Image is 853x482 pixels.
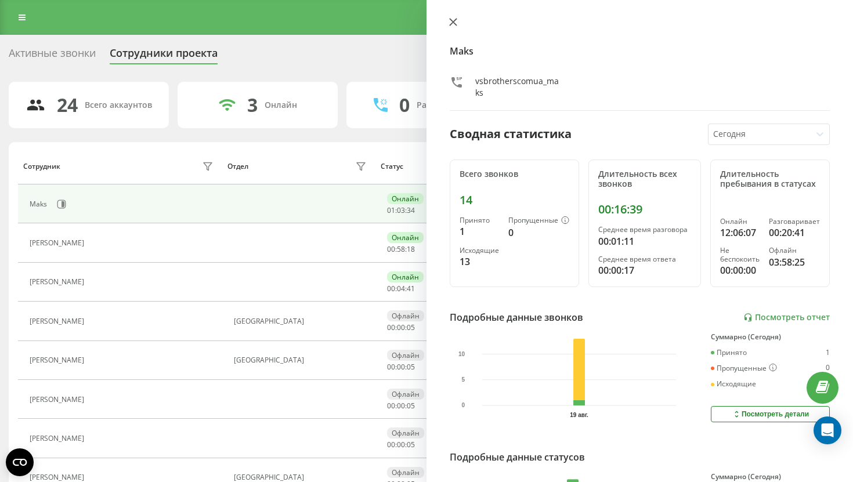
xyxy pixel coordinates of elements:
div: Статус [381,162,403,171]
div: Не беспокоить [720,247,760,263]
div: Пропущенные [508,216,569,226]
div: Подробные данные звонков [450,310,583,324]
div: 14 [460,193,569,207]
div: 24 [57,94,78,116]
div: [PERSON_NAME] [30,356,87,364]
span: 00 [387,244,395,254]
div: Посмотреть детали [732,409,809,419]
div: [PERSON_NAME] [30,434,87,443]
span: 00 [387,401,395,411]
div: Maks [30,200,50,208]
text: 19 авг. [570,412,588,418]
div: Принято [711,349,747,357]
div: 1 [460,224,499,238]
text: 5 [462,376,465,383]
a: Посмотреть отчет [743,313,830,322]
text: 0 [462,402,465,408]
div: : : [387,363,415,371]
button: Open CMP widget [6,448,34,476]
button: Посмотреть детали [711,406,830,422]
div: 00:16:39 [598,202,691,216]
div: : : [387,441,415,449]
div: : : [387,206,415,215]
div: 0 [508,226,569,240]
div: 0 [826,364,830,373]
div: : : [387,285,415,293]
span: 05 [407,401,415,411]
div: 00:20:41 [769,226,820,240]
div: Офлайн [387,427,424,438]
div: Всего звонков [460,169,569,179]
div: [GEOGRAPHIC_DATA] [234,356,369,364]
span: 05 [407,322,415,332]
div: Суммарно (Сегодня) [711,333,830,341]
div: [GEOGRAPHIC_DATA] [234,317,369,325]
div: Исходящие [711,380,756,388]
div: Среднее время ответа [598,255,691,263]
div: : : [387,402,415,410]
div: Офлайн [769,247,820,255]
span: 58 [397,244,405,254]
div: Отдел [227,162,248,171]
span: 00 [387,362,395,372]
div: 00:00:00 [720,263,760,277]
div: Длительность пребывания в статусах [720,169,820,189]
span: 34 [407,205,415,215]
div: 12:06:07 [720,226,760,240]
span: 00 [397,322,405,332]
span: 05 [407,440,415,450]
div: Разговаривают [417,100,480,110]
span: 00 [397,362,405,372]
span: 00 [387,284,395,293]
div: Сводная статистика [450,125,572,143]
div: Офлайн [387,350,424,361]
div: Среднее время разговора [598,226,691,234]
div: Суммарно (Сегодня) [711,473,830,481]
div: : : [387,245,415,253]
span: 00 [397,440,405,450]
div: Всего аккаунтов [85,100,152,110]
div: [PERSON_NAME] [30,473,87,481]
div: [PERSON_NAME] [30,396,87,404]
div: Подробные данные статусов [450,450,585,464]
div: Офлайн [387,389,424,400]
div: Онлайн [265,100,297,110]
div: 1 [826,349,830,357]
div: Онлайн [387,232,424,243]
span: 00 [387,322,395,332]
span: 00 [397,401,405,411]
div: 03:58:25 [769,255,820,269]
div: Исходящие [460,247,499,255]
div: Офлайн [387,467,424,478]
h4: Maks [450,44,830,58]
div: Активные звонки [9,47,96,65]
div: 13 [460,255,499,269]
div: vsbrotherscomua_maks [475,75,561,99]
text: 10 [458,351,465,357]
div: [PERSON_NAME] [30,317,87,325]
span: 03 [397,205,405,215]
span: 18 [407,244,415,254]
div: Онлайн [720,218,760,226]
div: [PERSON_NAME] [30,278,87,286]
div: Разговаривает [769,218,820,226]
div: Онлайн [387,193,424,204]
div: Принято [460,216,499,224]
div: [GEOGRAPHIC_DATA] [234,473,369,481]
div: Офлайн [387,310,424,321]
div: Пропущенные [711,364,777,373]
div: 00:00:17 [598,263,691,277]
div: [PERSON_NAME] [30,239,87,247]
span: 05 [407,362,415,372]
div: Open Intercom Messenger [814,416,841,444]
span: 00 [387,440,395,450]
div: 0 [399,94,410,116]
span: 01 [387,205,395,215]
div: 3 [247,94,258,116]
span: 04 [397,284,405,293]
div: Длительность всех звонков [598,169,691,189]
div: : : [387,324,415,332]
span: 41 [407,284,415,293]
div: 00:01:11 [598,234,691,248]
div: Онлайн [387,271,424,282]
